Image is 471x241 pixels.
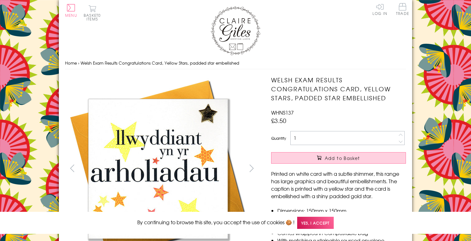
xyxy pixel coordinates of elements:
[271,152,406,164] button: Add to Basket
[271,109,294,116] span: WHNS137
[65,60,77,66] a: Home
[325,155,360,161] span: Add to Basket
[81,60,239,66] span: Welsh Exam Results Congratulations Card, Yellow Stars, padded star embellished
[277,207,406,214] li: Dimensions: 150mm x 150mm
[65,57,406,70] nav: breadcrumbs
[211,6,260,55] img: Claire Giles Greetings Cards
[78,60,79,66] span: ›
[271,75,406,102] h1: Welsh Exam Results Congratulations Card, Yellow Stars, padded star embellished
[297,217,334,229] span: Yes, I accept
[271,116,286,125] span: £3.50
[84,5,101,21] button: Basket0 items
[271,170,406,200] p: Printed on white card with a subtle shimmer, this range has large graphics and beautiful embellis...
[396,3,409,15] span: Trade
[65,4,77,17] button: Menu
[372,3,387,15] a: Log In
[65,161,79,175] button: prev
[65,12,77,18] span: Menu
[396,3,409,16] a: Trade
[86,12,101,22] span: 0 items
[245,161,259,175] button: next
[271,135,286,141] label: Quantity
